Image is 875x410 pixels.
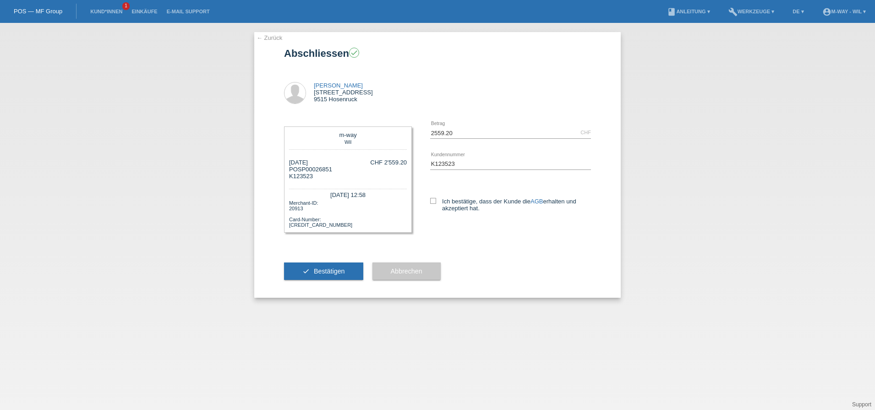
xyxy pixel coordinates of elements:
div: Wil [291,138,405,145]
span: Bestätigen [314,268,345,275]
a: Kund*innen [86,9,127,14]
a: E-Mail Support [162,9,214,14]
a: account_circlem-way - Wil ▾ [818,9,870,14]
div: CHF [580,130,591,135]
div: [DATE] POSP00026851 [289,159,332,180]
a: bookAnleitung ▾ [662,9,714,14]
a: Einkäufe [127,9,162,14]
a: POS — MF Group [14,8,62,15]
div: [STREET_ADDRESS] 9515 Hosenruck [314,82,373,103]
label: Ich bestätige, dass der Kunde die erhalten und akzeptiert hat. [430,198,591,212]
div: CHF 2'559.20 [370,159,407,166]
div: Merchant-ID: 20913 Card-Number: [CREDIT_CARD_NUMBER] [289,199,407,228]
span: 1 [122,2,130,10]
div: [DATE] 12:58 [289,189,407,199]
i: check [350,49,358,57]
h1: Abschliessen [284,48,591,59]
button: check Bestätigen [284,262,363,280]
i: book [667,7,676,16]
a: DE ▾ [788,9,808,14]
a: Support [852,401,871,408]
a: AGB [530,198,543,205]
span: Abbrechen [391,268,422,275]
i: build [728,7,738,16]
i: check [302,268,310,275]
a: [PERSON_NAME] [314,82,363,89]
div: m-way [291,131,405,138]
button: Abbrechen [372,262,441,280]
a: ← Zurück [257,34,282,41]
a: buildWerkzeuge ▾ [724,9,779,14]
span: K123523 [289,173,313,180]
i: account_circle [822,7,831,16]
